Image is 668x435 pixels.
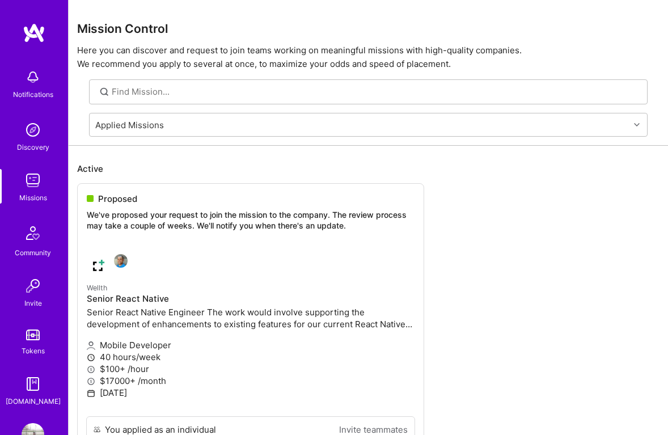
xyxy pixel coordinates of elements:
[22,66,44,88] img: bell
[22,169,44,192] img: teamwork
[78,245,424,416] a: Wellth company logoChristopher MooreWellthSenior React NativeSenior React Native Engineer The wor...
[98,193,137,205] span: Proposed
[87,353,95,362] i: icon Clock
[22,345,45,357] div: Tokens
[87,209,415,231] p: We've proposed your request to join the mission to the company. The review process may take a cou...
[87,351,415,363] p: 40 hours/week
[87,339,415,351] p: Mobile Developer
[22,274,44,297] img: Invite
[87,254,109,277] img: Wellth company logo
[87,294,415,304] h4: Senior React Native
[22,373,44,395] img: guide book
[15,247,51,259] div: Community
[112,86,639,98] input: Find Mission...
[634,122,640,128] i: icon Chevron
[87,365,95,374] i: icon MoneyGray
[22,119,44,141] img: discovery
[87,389,95,398] i: icon Calendar
[26,330,40,340] img: tokens
[87,387,415,399] p: [DATE]
[114,254,128,268] img: Christopher Moore
[77,163,659,175] p: Active
[77,22,659,36] h3: Mission Control
[87,284,107,292] small: Wellth
[13,88,53,100] div: Notifications
[87,375,415,387] p: $17000+ /month
[87,341,95,350] i: icon Applicant
[87,306,415,330] p: Senior React Native Engineer The work would involve supporting the development of enhancements to...
[19,219,46,247] img: Community
[24,297,42,309] div: Invite
[77,44,659,71] p: Here you can discover and request to join teams working on meaningful missions with high-quality ...
[19,192,47,204] div: Missions
[23,23,45,43] img: logo
[87,363,415,375] p: $100+ /hour
[98,86,111,99] i: icon SearchGrey
[6,395,61,407] div: [DOMAIN_NAME]
[87,377,95,386] i: icon MoneyGray
[95,119,164,130] div: Applied Missions
[17,141,49,153] div: Discovery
